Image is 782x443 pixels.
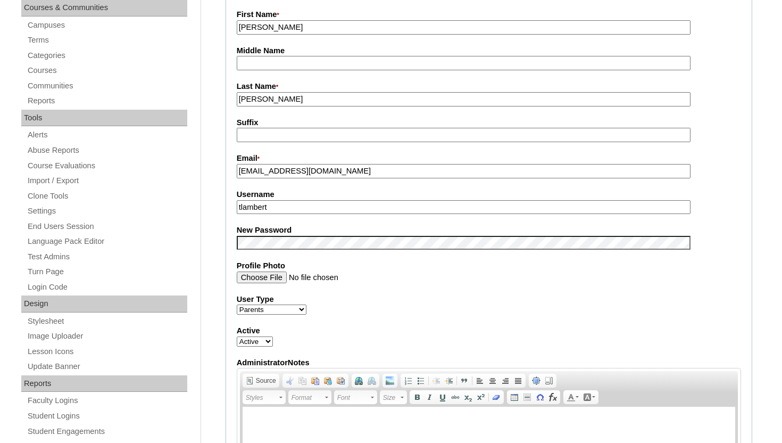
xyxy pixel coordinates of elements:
[21,110,187,127] div: Tools
[284,375,296,387] a: Cut
[27,128,187,142] a: Alerts
[383,391,399,404] span: Size
[27,190,187,203] a: Clone Tools
[337,391,369,404] span: Font
[27,144,187,157] a: Abuse Reports
[27,49,187,62] a: Categories
[288,390,331,404] a: Format
[499,375,512,387] a: Align Right
[402,375,414,387] a: Insert/Remove Numbered List
[27,281,187,294] a: Login Code
[292,391,323,404] span: Format
[21,375,187,392] div: Reports
[27,79,187,93] a: Communities
[21,296,187,313] div: Design
[534,391,546,403] a: Insert Special Character
[512,375,525,387] a: Justify
[27,94,187,108] a: Reports
[237,153,741,165] label: Email
[237,294,741,305] label: User Type
[27,174,187,187] a: Import / Export
[27,250,187,264] a: Test Admins
[296,375,309,387] a: Copy
[543,375,555,387] a: Show Blocks
[449,391,462,403] a: Strike Through
[581,391,597,403] a: Background Color
[458,375,471,387] a: Block Quote
[353,375,365,387] a: Link
[237,45,741,56] label: Middle Name
[414,375,427,387] a: Insert/Remove Bulleted List
[27,265,187,278] a: Turn Page
[365,375,378,387] a: Unlink
[334,390,377,404] a: Font
[335,375,347,387] a: Paste from Word
[475,391,487,403] a: Superscript
[27,220,187,233] a: End Users Session
[530,375,543,387] a: Maximize
[309,375,322,387] a: Paste
[27,159,187,173] a: Course Evaluations
[237,260,741,272] label: Profile Photo
[508,391,521,403] a: Table
[27,315,187,328] a: Stylesheet
[27,34,187,47] a: Terms
[237,189,741,200] label: Username
[27,235,187,248] a: Language Pack Editor
[473,375,486,387] a: Align Left
[237,81,741,93] label: Last Name
[237,325,741,337] label: Active
[380,390,407,404] a: Size
[246,391,278,404] span: Styles
[443,375,455,387] a: Increase Indent
[490,391,503,403] a: Remove Format
[384,375,396,387] a: Add Image
[322,375,335,387] a: Paste as plain text
[237,357,741,368] label: AdministratorNotes
[27,425,187,438] a: Student Engagements
[462,391,475,403] a: Subscript
[486,375,499,387] a: Center
[237,9,741,21] label: First Name
[244,375,278,387] a: Source
[27,64,187,77] a: Courses
[423,391,436,403] a: Italic
[27,360,187,373] a: Update Banner
[564,391,581,403] a: Text Color
[237,225,741,236] label: New Password
[27,345,187,358] a: Lesson Icons
[27,19,187,32] a: Campuses
[27,409,187,423] a: Student Logins
[243,390,286,404] a: Styles
[546,391,559,403] a: Insert Equation
[237,117,741,128] label: Suffix
[521,391,534,403] a: Insert Horizontal Line
[436,391,449,403] a: Underline
[27,330,187,343] a: Image Uploader
[411,391,423,403] a: Bold
[430,375,443,387] a: Decrease Indent
[27,394,187,407] a: Faculty Logins
[254,376,276,385] span: Source
[27,204,187,218] a: Settings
